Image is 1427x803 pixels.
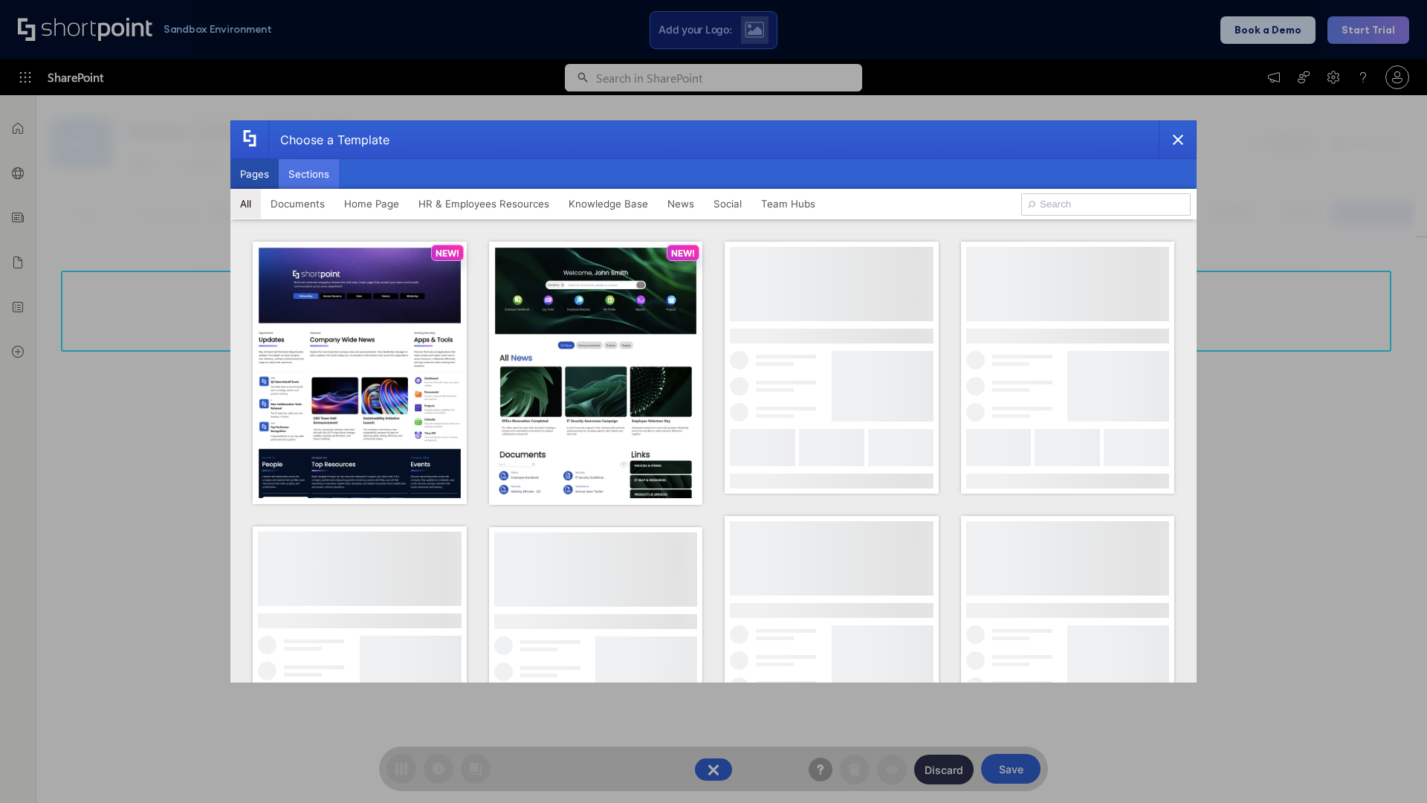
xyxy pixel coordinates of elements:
button: Home Page [334,189,409,219]
p: NEW! [671,248,695,259]
button: Social [704,189,751,219]
input: Search [1021,193,1191,216]
button: Documents [261,189,334,219]
button: Pages [230,159,279,189]
p: NEW! [436,248,459,259]
iframe: Chat Widget [1353,732,1427,803]
button: Sections [279,159,339,189]
button: Knowledge Base [559,189,658,219]
button: HR & Employees Resources [409,189,559,219]
button: Team Hubs [751,189,825,219]
button: News [658,189,704,219]
button: All [230,189,261,219]
div: Choose a Template [268,121,389,158]
div: template selector [230,120,1197,683]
